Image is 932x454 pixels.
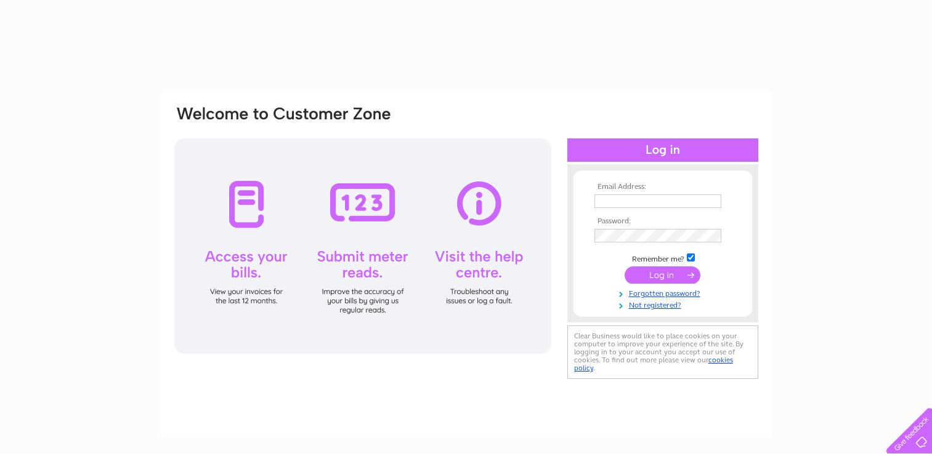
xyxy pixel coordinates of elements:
div: Clear Business would like to place cookies on your computer to improve your experience of the sit... [567,325,758,379]
input: Submit [625,266,700,284]
a: Not registered? [594,298,734,310]
td: Remember me? [591,252,734,264]
th: Password: [591,217,734,226]
a: Forgotten password? [594,287,734,298]
th: Email Address: [591,183,734,191]
a: cookies policy [574,356,733,372]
